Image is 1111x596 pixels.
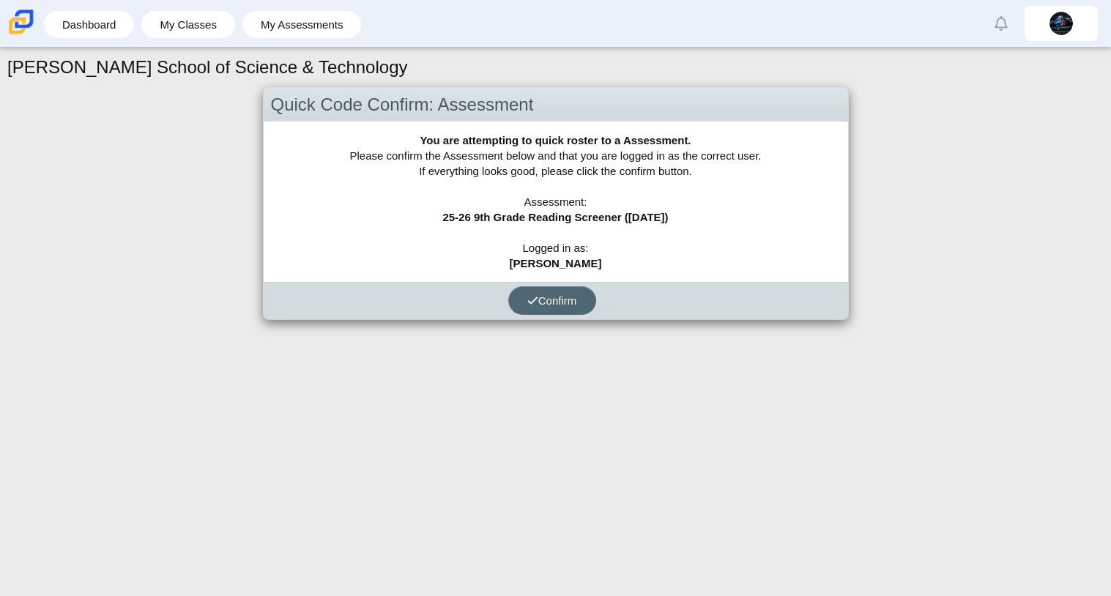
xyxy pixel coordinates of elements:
a: Dashboard [51,11,127,38]
span: Confirm [527,294,577,307]
div: Please confirm the Assessment below and that you are logged in as the correct user. If everything... [264,122,848,282]
b: You are attempting to quick roster to a Assessment. [420,134,691,146]
h1: [PERSON_NAME] School of Science & Technology [7,55,408,80]
a: francisco.martinez.7O86Fm [1025,6,1098,41]
a: Carmen School of Science & Technology [6,27,37,40]
div: Quick Code Confirm: Assessment [264,88,848,122]
img: Carmen School of Science & Technology [6,7,37,37]
button: Confirm [508,286,596,315]
a: My Assessments [250,11,354,38]
b: 25-26 9th Grade Reading Screener ([DATE]) [442,211,668,223]
a: Alerts [985,7,1017,40]
a: My Classes [149,11,228,38]
img: francisco.martinez.7O86Fm [1049,12,1073,35]
b: [PERSON_NAME] [510,257,602,269]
